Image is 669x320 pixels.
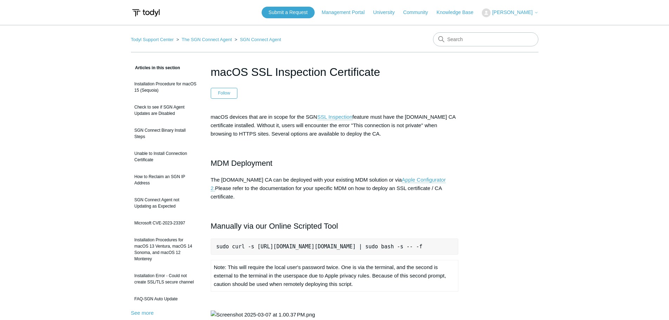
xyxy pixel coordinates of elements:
[211,177,446,191] a: Apple Configurator 2.
[131,216,200,230] a: Microsoft CVE-2023-23397
[482,8,538,17] button: [PERSON_NAME]
[131,269,200,289] a: Installation Error - Could not create SSL/TLS secure channel
[211,311,315,319] img: Screenshot 2025-03-07 at 1.00.37 PM.png
[131,147,200,166] a: Unable to Install Connection Certificate
[131,65,180,70] span: Articles in this section
[322,9,372,16] a: Management Portal
[211,239,459,255] pre: sudo curl -s [URL][DOMAIN_NAME][DOMAIN_NAME] | sudo bash -s -- -f
[262,7,315,18] a: Submit a Request
[175,37,233,42] li: The SGN Connect Agent
[131,233,200,266] a: Installation Procedures for macOS 13 Ventura, macOS 14 Sonoma, and macOS 12 Monterey
[182,37,232,42] a: The SGN Connect Agent
[131,170,200,190] a: How to Reclaim an SGN IP Address
[131,37,175,42] li: Todyl Support Center
[131,124,200,143] a: SGN Connect Binary Install Steps
[211,176,459,201] p: The [DOMAIN_NAME] CA can be deployed with your existing MDM solution or via Please refer to the d...
[131,77,200,97] a: Installation Procedure for macOS 15 (Sequoia)
[131,292,200,306] a: FAQ-SGN Auto Update
[433,32,538,46] input: Search
[403,9,435,16] a: Community
[211,113,459,138] p: macOS devices that are in scope for the SGN feature must have the [DOMAIN_NAME] CA certificate in...
[131,310,154,316] a: See more
[211,157,459,169] h2: MDM Deployment
[317,114,352,120] a: SSL Inspection
[240,37,281,42] a: SGN Connect Agent
[211,64,459,80] h1: macOS SSL Inspection Certificate
[211,260,458,292] td: Note: This will require the local user's password twice. One is via the terminal, and the second ...
[131,100,200,120] a: Check to see if SGN Agent Updates are Disabled
[233,37,281,42] li: SGN Connect Agent
[373,9,401,16] a: University
[131,6,161,19] img: Todyl Support Center Help Center home page
[131,193,200,213] a: SGN Connect Agent not Updating as Expected
[131,37,174,42] a: Todyl Support Center
[437,9,480,16] a: Knowledge Base
[492,9,532,15] span: [PERSON_NAME]
[211,220,459,232] h2: Manually via our Online Scripted Tool
[211,88,238,98] button: Follow Article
